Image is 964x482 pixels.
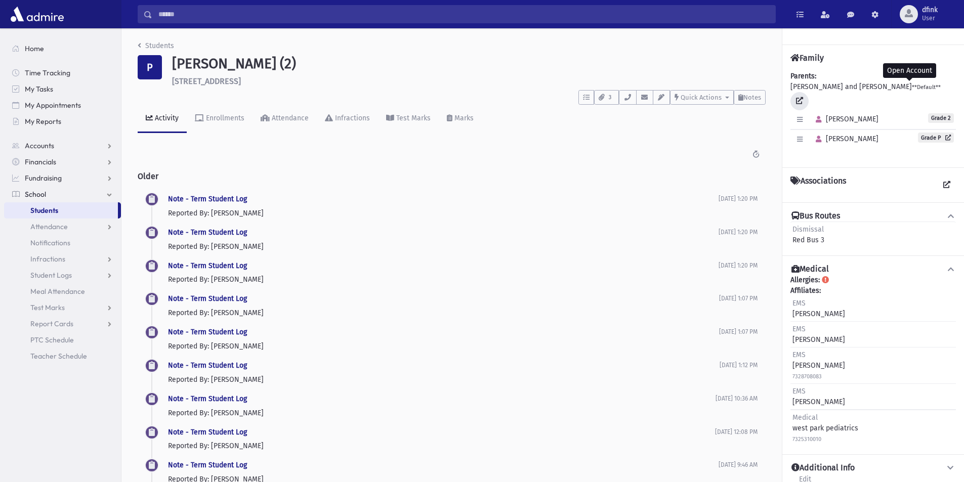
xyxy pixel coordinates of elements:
div: [PERSON_NAME] [792,386,845,407]
a: Students [138,41,174,50]
a: Note - Term Student Log [168,195,247,203]
a: Home [4,40,121,57]
div: [PERSON_NAME] and [PERSON_NAME] [790,71,956,159]
span: Teacher Schedule [30,352,87,361]
a: Meal Attendance [4,283,121,299]
a: Grade P [918,133,954,143]
img: AdmirePro [8,4,66,24]
a: My Reports [4,113,121,129]
span: Time Tracking [25,68,70,77]
p: Reported By: [PERSON_NAME] [168,341,719,352]
span: My Appointments [25,101,81,110]
span: [PERSON_NAME] [811,115,878,123]
p: Reported By: [PERSON_NAME] [168,274,719,285]
div: [PERSON_NAME] [792,298,845,319]
a: Test Marks [4,299,121,316]
span: Meal Attendance [30,287,85,296]
a: Report Cards [4,316,121,332]
span: EMS [792,299,806,308]
span: Notes [743,94,761,101]
span: Grade 2 [928,113,954,123]
p: Reported By: [PERSON_NAME] [168,241,719,252]
a: PTC Schedule [4,332,121,348]
a: Teacher Schedule [4,348,121,364]
div: [PERSON_NAME] [792,349,845,381]
span: [DATE] 1:20 PM [719,262,758,269]
span: [DATE] 1:20 PM [719,195,758,202]
span: Attendance [30,222,68,231]
span: [DATE] 9:46 AM [719,461,758,468]
span: User [922,14,938,22]
span: Notifications [30,238,70,247]
a: Note - Term Student Log [168,395,247,403]
div: Enrollments [204,114,244,122]
p: Reported By: [PERSON_NAME] [168,374,720,385]
button: Notes [734,90,766,105]
span: Home [25,44,44,53]
input: Search [152,5,775,23]
div: Activity [153,114,179,122]
span: Financials [25,157,56,166]
span: EMS [792,387,806,396]
p: Reported By: [PERSON_NAME] [168,408,716,418]
h4: Family [790,53,824,63]
button: Quick Actions [670,90,734,105]
span: Infractions [30,254,65,264]
span: [DATE] 12:08 PM [715,428,758,435]
a: Note - Term Student Log [168,228,247,237]
small: 7325310010 [792,436,821,443]
span: My Reports [25,117,61,126]
a: Note - Term Student Log [168,261,247,270]
a: Marks [439,105,482,133]
h4: Associations [790,176,846,194]
div: Attendance [270,114,309,122]
div: Open Account [883,63,936,78]
span: [PERSON_NAME] [811,135,878,143]
p: Reported By: [PERSON_NAME] [168,441,715,451]
a: Note - Term Student Log [168,461,247,469]
span: EMS [792,325,806,333]
b: Parents: [790,72,816,80]
a: Note - Term Student Log [168,328,247,336]
span: dfink [922,6,938,14]
h6: [STREET_ADDRESS] [172,76,766,86]
h4: Additional Info [791,463,855,473]
span: My Tasks [25,84,53,94]
p: Reported By: [PERSON_NAME] [168,308,719,318]
span: Medical [792,413,818,422]
a: Accounts [4,138,121,154]
h4: Bus Routes [791,211,840,222]
a: Note - Term Student Log [168,361,247,370]
span: EMS [792,350,806,359]
h2: Older [138,163,766,189]
a: Note - Term Student Log [168,294,247,303]
div: [PERSON_NAME] [792,324,845,345]
span: Quick Actions [681,94,722,101]
b: Affiliates: [790,286,821,295]
div: Marks [452,114,474,122]
span: Report Cards [30,319,73,328]
div: P [138,55,162,79]
a: Attendance [4,218,121,235]
span: Students [30,206,58,215]
a: Notifications [4,235,121,251]
span: PTC Schedule [30,335,74,344]
a: Attendance [253,105,317,133]
span: Fundraising [25,173,62,183]
span: 3 [606,93,614,102]
span: [DATE] 1:07 PM [719,295,758,302]
a: My Appointments [4,97,121,113]
a: Student Logs [4,267,121,283]
a: My Tasks [4,81,121,97]
a: Financials [4,154,121,170]
span: [DATE] 10:36 AM [716,395,758,402]
span: [DATE] 1:20 PM [719,229,758,236]
button: Medical [790,264,956,275]
h1: [PERSON_NAME] (2) [172,55,766,72]
a: View all Associations [938,176,956,194]
b: Allergies: [790,276,820,284]
button: Bus Routes [790,211,956,222]
span: Student Logs [30,271,72,280]
a: Fundraising [4,170,121,186]
button: Additional Info [790,463,956,473]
